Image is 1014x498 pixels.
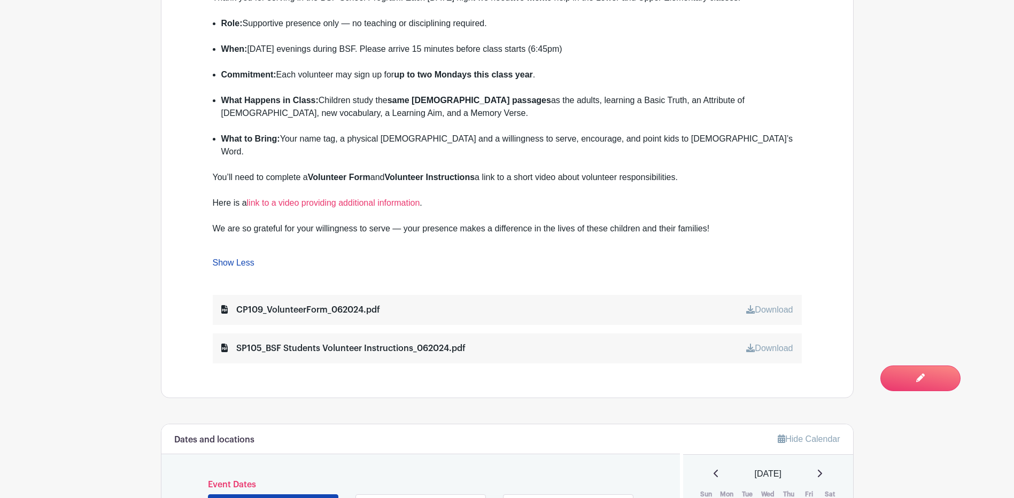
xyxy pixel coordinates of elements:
li: Supportive presence only — no teaching or disciplining required. [221,17,802,43]
strong: What to Bring: [221,134,280,143]
li: Children study the as the adults, learning a Basic Truth, an Attribute of [DEMOGRAPHIC_DATA], new... [221,94,802,133]
div: SP105_BSF Students Volunteer Instructions_062024.pdf [221,342,466,355]
a: Hide Calendar [778,434,840,443]
div: CP109_VolunteerForm_062024.pdf [221,304,380,316]
a: Download [746,305,793,314]
strong: What Happens in Class: [221,96,319,105]
a: link to a video providing additional information [247,198,420,207]
li: Your name tag, a physical [DEMOGRAPHIC_DATA] and a willingness to serve, encourage, and point kid... [221,133,802,171]
a: Show Less [213,258,254,271]
span: [DATE] [755,468,781,480]
strong: up to two Mondays this class year [394,70,533,79]
div: You’ll need to complete a and a link to a short video about volunteer responsibilities. Here is a . [213,171,802,222]
div: We are so grateful for your willingness to serve — your presence makes a difference in the lives ... [213,222,802,248]
strong: Role: [221,19,243,28]
li: Each volunteer may sign up for . [221,68,802,94]
strong: same [DEMOGRAPHIC_DATA] passages [388,96,551,105]
strong: Volunteer Instructions [384,173,475,182]
li: [DATE] evenings during BSF. Please arrive 15 minutes before class starts (6:45pm) [221,43,802,68]
h6: Dates and locations [174,435,254,445]
h6: Event Dates [206,480,636,490]
strong: Commitment: [221,70,276,79]
strong: Volunteer Form [308,173,370,182]
strong: When: [221,44,247,53]
a: Download [746,344,793,353]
